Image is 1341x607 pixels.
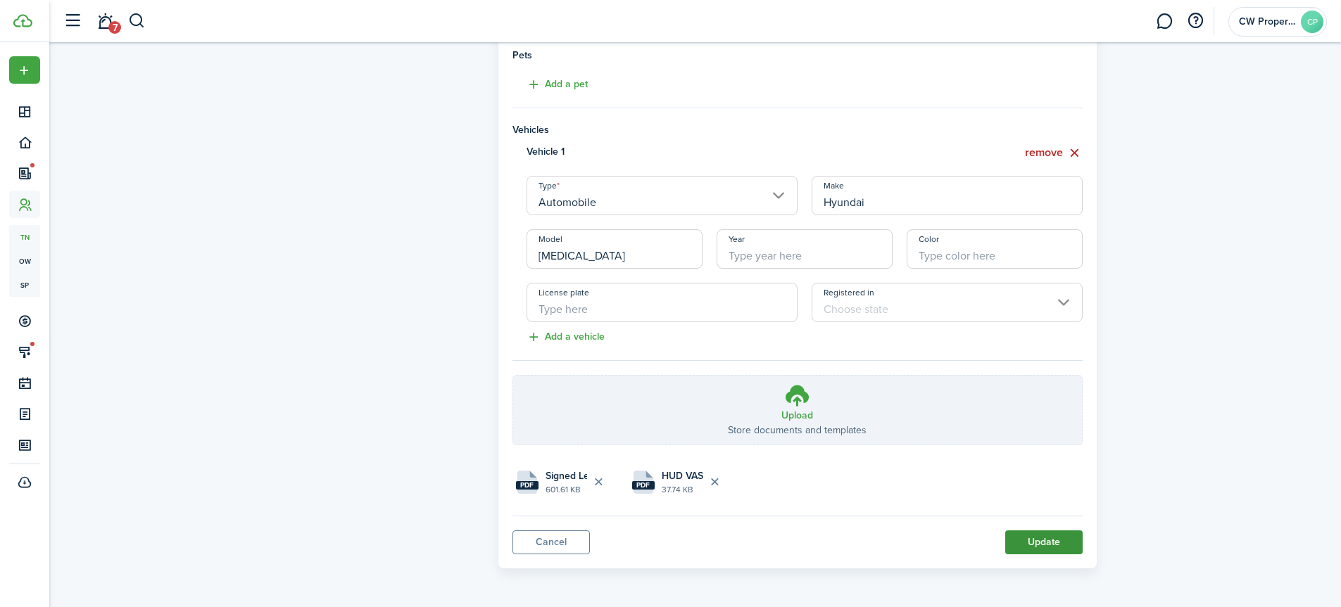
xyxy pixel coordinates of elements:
[9,56,40,84] button: Open menu
[527,176,798,215] input: Choose type
[1301,11,1323,33] avatar-text: CP
[9,249,40,273] a: ow
[512,530,590,554] a: Cancel
[1151,4,1178,39] a: Messaging
[587,470,611,494] button: Delete file
[907,229,1083,269] input: Type color here
[1005,530,1083,554] button: Update
[662,468,703,483] span: HUD VASH [PERSON_NAME] III 082525.pdf
[812,176,1083,215] input: Type here
[728,423,867,437] p: Store documents and templates
[108,21,121,34] span: 7
[13,14,32,27] img: TenantCloud
[516,471,539,494] file-icon: File
[781,408,813,423] h3: Upload
[546,468,587,483] span: Signed Lease [PERSON_NAME] 3519-10 082525.pdf
[59,8,86,34] button: Open sidebar
[527,283,798,322] input: Type here
[9,225,40,249] a: tn
[128,9,146,33] button: Search
[662,483,703,496] file-size: 37.74 KB
[632,481,655,490] file-extension: pdf
[703,470,727,494] button: Delete file
[812,283,1083,322] input: Choose state
[546,483,587,496] file-size: 601.61 KB
[9,273,40,297] a: sp
[1239,17,1295,27] span: CW Properties
[632,471,655,494] file-icon: File
[1183,9,1207,33] button: Open resource center
[512,48,1083,63] h4: Pets
[92,4,118,39] a: Notifications
[527,229,703,269] input: Type model here
[512,122,1083,137] h4: Vehicles
[527,144,798,159] h4: Vehicle 1
[1025,144,1083,162] button: remove
[512,329,605,345] button: Add a vehicle
[516,481,539,490] file-extension: pdf
[717,229,893,269] input: Type year here
[512,77,588,93] button: Add a pet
